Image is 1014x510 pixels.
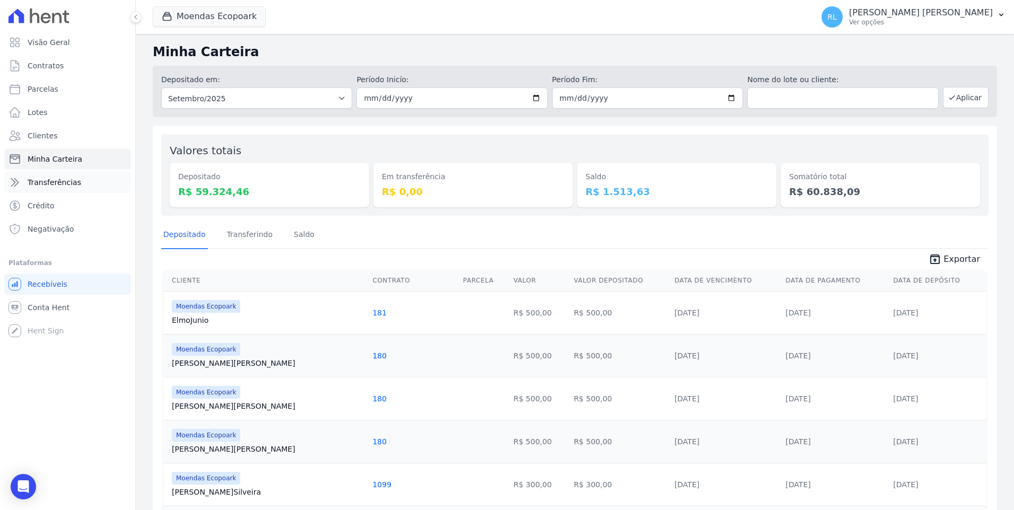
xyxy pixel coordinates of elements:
[28,302,69,313] span: Conta Hent
[172,358,364,368] a: [PERSON_NAME][PERSON_NAME]
[675,394,700,403] a: [DATE]
[225,222,275,249] a: Transferindo
[675,351,700,360] a: [DATE]
[813,2,1014,32] button: RL [PERSON_NAME] [PERSON_NAME] Ver opções
[368,270,459,292] th: Contrato
[172,444,364,454] a: [PERSON_NAME][PERSON_NAME]
[585,171,768,182] dt: Saldo
[675,309,700,317] a: [DATE]
[893,394,918,403] a: [DATE]
[509,463,570,506] td: R$ 300,00
[570,420,670,463] td: R$ 500,00
[170,144,241,157] label: Valores totais
[178,184,361,199] dd: R$ 59.324,46
[153,6,266,27] button: Moendas Ecopoark
[372,437,387,446] a: 180
[356,74,547,85] label: Período Inicío:
[570,334,670,377] td: R$ 500,00
[28,60,64,71] span: Contratos
[172,343,240,356] span: Moendas Ecopoark
[943,87,989,108] button: Aplicar
[570,270,670,292] th: Valor Depositado
[920,253,989,268] a: unarchive Exportar
[28,200,55,211] span: Crédito
[4,195,131,216] a: Crédito
[28,130,57,141] span: Clientes
[172,472,240,485] span: Moendas Ecopoark
[585,184,768,199] dd: R$ 1.513,63
[372,480,391,489] a: 1099
[509,270,570,292] th: Valor
[849,7,993,18] p: [PERSON_NAME] [PERSON_NAME]
[670,270,782,292] th: Data de Vencimento
[172,315,364,326] a: ElmoJunio
[28,279,67,289] span: Recebíveis
[292,222,317,249] a: Saldo
[4,148,131,170] a: Minha Carteira
[785,437,810,446] a: [DATE]
[4,297,131,318] a: Conta Hent
[178,171,361,182] dt: Depositado
[570,463,670,506] td: R$ 300,00
[893,309,918,317] a: [DATE]
[382,184,564,199] dd: R$ 0,00
[509,291,570,334] td: R$ 500,00
[570,291,670,334] td: R$ 500,00
[4,32,131,53] a: Visão Geral
[153,42,997,61] h2: Minha Carteira
[552,74,743,85] label: Período Fim:
[785,480,810,489] a: [DATE]
[28,224,74,234] span: Negativação
[675,437,700,446] a: [DATE]
[4,172,131,193] a: Transferências
[509,377,570,420] td: R$ 500,00
[4,78,131,100] a: Parcelas
[28,177,81,188] span: Transferências
[827,13,837,21] span: RL
[161,222,208,249] a: Depositado
[11,474,36,499] div: Open Intercom Messenger
[570,377,670,420] td: R$ 500,00
[172,300,240,313] span: Moendas Ecopoark
[4,218,131,240] a: Negativação
[4,55,131,76] a: Contratos
[28,154,82,164] span: Minha Carteira
[372,309,387,317] a: 181
[509,334,570,377] td: R$ 500,00
[4,274,131,295] a: Recebíveis
[172,386,240,399] span: Moendas Ecopoark
[28,84,58,94] span: Parcelas
[4,125,131,146] a: Clientes
[893,437,918,446] a: [DATE]
[789,171,972,182] dt: Somatório total
[382,171,564,182] dt: Em transferência
[172,401,364,411] a: [PERSON_NAME][PERSON_NAME]
[163,270,368,292] th: Cliente
[785,309,810,317] a: [DATE]
[785,351,810,360] a: [DATE]
[747,74,938,85] label: Nome do lote ou cliente:
[889,270,986,292] th: Data de Depósito
[459,270,509,292] th: Parcela
[372,351,387,360] a: 180
[781,270,889,292] th: Data de Pagamento
[893,351,918,360] a: [DATE]
[509,420,570,463] td: R$ 500,00
[28,37,70,48] span: Visão Geral
[8,257,127,269] div: Plataformas
[161,75,220,84] label: Depositado em:
[785,394,810,403] a: [DATE]
[172,429,240,442] span: Moendas Ecopoark
[789,184,972,199] dd: R$ 60.838,09
[172,487,364,497] a: [PERSON_NAME]Silveira
[849,18,993,27] p: Ver opções
[372,394,387,403] a: 180
[675,480,700,489] a: [DATE]
[893,480,918,489] a: [DATE]
[28,107,48,118] span: Lotes
[4,102,131,123] a: Lotes
[943,253,980,266] span: Exportar
[929,253,941,266] i: unarchive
